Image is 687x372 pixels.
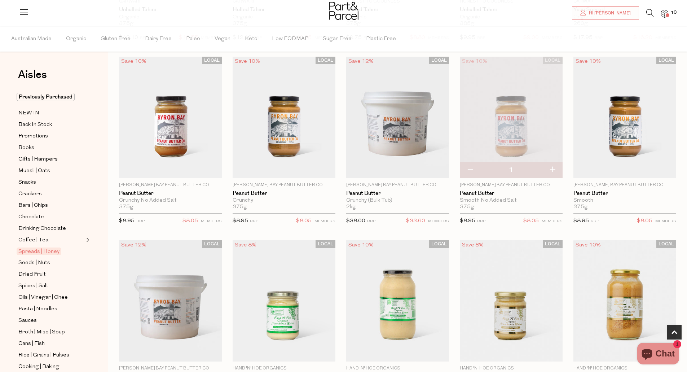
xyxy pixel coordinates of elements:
[17,93,75,101] span: Previously Purchased
[460,240,486,250] div: Save 8%
[233,57,262,66] div: Save 10%
[233,218,248,224] span: $8.95
[119,240,222,362] img: Peanut Butter
[136,219,145,223] small: RRP
[656,57,676,64] span: LOCAL
[367,219,375,223] small: RRP
[66,26,86,52] span: Organic
[18,109,84,118] a: NEW IN
[18,93,84,101] a: Previously Purchased
[245,26,257,52] span: Keto
[186,26,200,52] span: Paleo
[233,57,335,178] img: Peanut Butter
[18,293,68,302] span: Oils | Vinegar | Ghee
[573,365,676,372] p: Hand 'n' Hoe Organics
[202,240,222,248] span: LOCAL
[18,351,84,360] a: Rice | Grains | Pulses
[233,190,335,197] a: Peanut Butter
[182,216,198,226] span: $8.05
[656,240,676,248] span: LOCAL
[119,57,149,66] div: Save 10%
[18,121,52,129] span: Back In Stock
[573,57,676,178] img: Peanut Butter
[18,328,65,337] span: Broth | Miso | Soup
[316,57,335,64] span: LOCAL
[119,57,222,178] img: Peanut Butter
[18,281,84,290] a: Spices | Salt
[233,182,335,188] p: [PERSON_NAME] Bay Peanut Butter Co
[119,204,133,210] span: 375g
[18,236,84,245] a: Coffee | Tea
[17,248,61,255] span: Spreads | Honey
[18,351,69,360] span: Rice | Grains | Pulses
[18,316,37,325] span: Sauces
[573,57,603,66] div: Save 10%
[145,26,172,52] span: Dairy Free
[233,204,247,210] span: 375g
[18,132,84,141] a: Promotions
[18,282,48,290] span: Spices | Salt
[18,167,50,175] span: Muesli | Oats
[406,216,425,226] span: $33.60
[18,305,57,314] span: Pasta | Noodles
[119,240,149,250] div: Save 12%
[573,182,676,188] p: [PERSON_NAME] Bay Peanut Butter Co
[84,236,89,244] button: Expand/Collapse Coffee | Tea
[591,219,599,223] small: RRP
[346,197,449,204] div: Crunchy (Bulk Tub)
[18,213,44,222] span: Chocolate
[429,240,449,248] span: LOCAL
[119,365,222,372] p: [PERSON_NAME] Bay Peanut Butter Co
[661,10,668,17] a: 10
[655,219,676,223] small: MEMBERS
[18,201,48,210] span: Bars | Chips
[18,340,45,348] span: Cans | Fish
[316,240,335,248] span: LOCAL
[18,258,84,267] a: Seeds | Nuts
[346,240,376,250] div: Save 10%
[18,224,84,233] a: Drinking Chocolate
[18,189,84,198] a: Crackers
[637,216,652,226] span: $8.05
[233,240,335,362] img: Macadamia Butter
[18,155,58,164] span: Gifts | Hampers
[346,57,376,66] div: Save 12%
[18,236,48,245] span: Coffee | Tea
[460,190,563,197] a: Peanut Butter
[573,240,603,250] div: Save 10%
[460,365,563,372] p: Hand 'n' Hoe Organics
[272,26,308,52] span: Low FODMAP
[18,293,84,302] a: Oils | Vinegar | Ghee
[460,218,475,224] span: $8.95
[429,57,449,64] span: LOCAL
[523,216,539,226] span: $8.05
[346,218,365,224] span: $38.00
[573,204,588,210] span: 375g
[119,218,135,224] span: $8.95
[233,197,335,204] div: Crunchy
[346,190,449,197] a: Peanut Butter
[573,240,676,362] img: Macadamia Butter
[18,201,84,210] a: Bars | Chips
[18,143,84,152] a: Books
[18,67,47,83] span: Aisles
[202,57,222,64] span: LOCAL
[329,2,358,20] img: Part&Parcel
[573,190,676,197] a: Peanut Butter
[18,224,66,233] span: Drinking Chocolate
[428,219,449,223] small: MEMBERS
[460,240,563,362] img: Macadamia Butter
[18,132,48,141] span: Promotions
[250,219,258,223] small: RRP
[18,259,50,267] span: Seeds | Nuts
[573,218,589,224] span: $8.95
[314,219,335,223] small: MEMBERS
[201,219,222,223] small: MEMBERS
[18,166,84,175] a: Muesli | Oats
[296,216,312,226] span: $8.05
[18,144,34,152] span: Books
[346,57,449,178] img: Peanut Butter
[18,178,36,187] span: Snacks
[460,57,489,66] div: Save 10%
[18,362,84,371] a: Cooking | Baking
